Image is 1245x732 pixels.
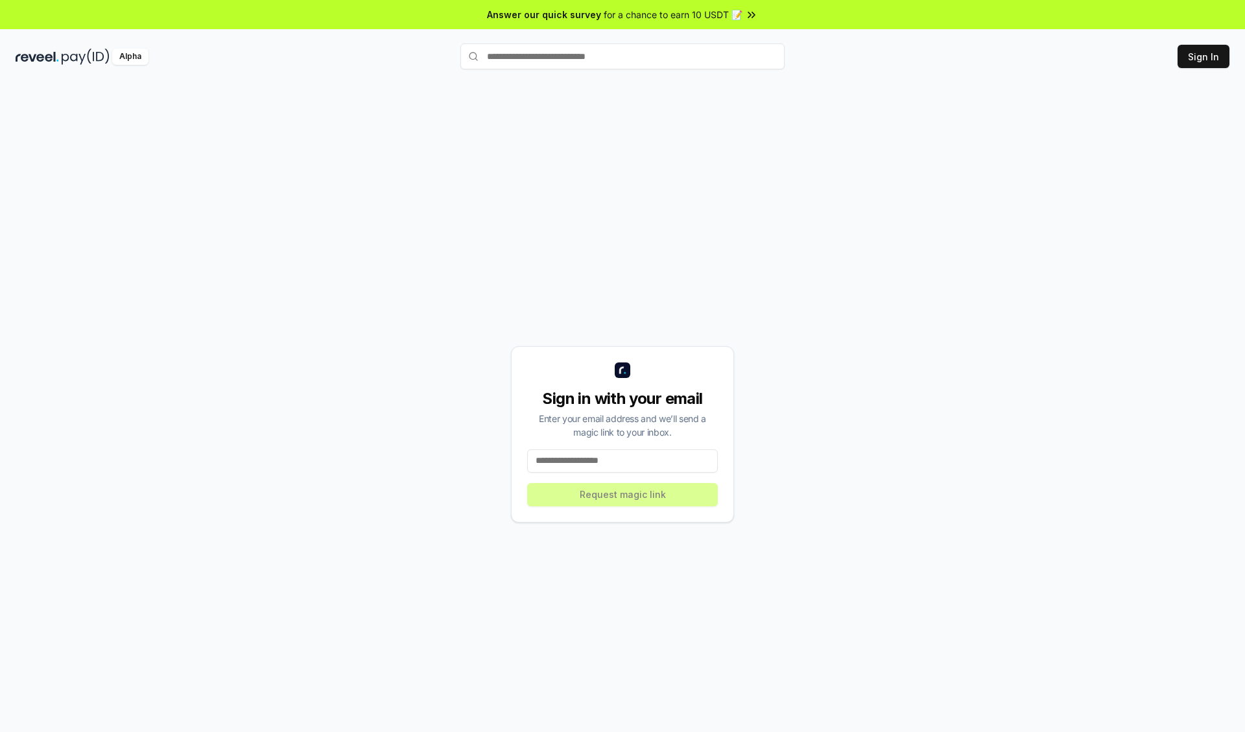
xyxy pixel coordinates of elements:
div: Enter your email address and we’ll send a magic link to your inbox. [527,412,718,439]
span: Answer our quick survey [487,8,601,21]
span: for a chance to earn 10 USDT 📝 [604,8,742,21]
div: Sign in with your email [527,388,718,409]
img: reveel_dark [16,49,59,65]
button: Sign In [1178,45,1229,68]
img: pay_id [62,49,110,65]
div: Alpha [112,49,148,65]
img: logo_small [615,362,630,378]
